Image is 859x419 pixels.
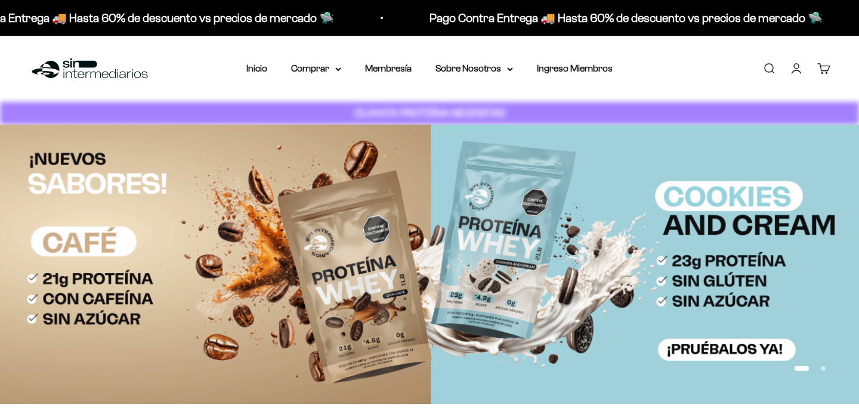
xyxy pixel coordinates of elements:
[365,63,412,73] a: Membresía
[291,61,341,76] summary: Comprar
[354,107,505,119] strong: CUANTA PROTEÍNA NECESITAS
[435,61,513,76] summary: Sobre Nosotros
[246,63,267,73] a: Inicio
[405,8,798,27] p: Pago Contra Entrega 🚚 Hasta 60% de descuento vs precios de mercado 🛸
[537,63,613,73] a: Ingreso Miembros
